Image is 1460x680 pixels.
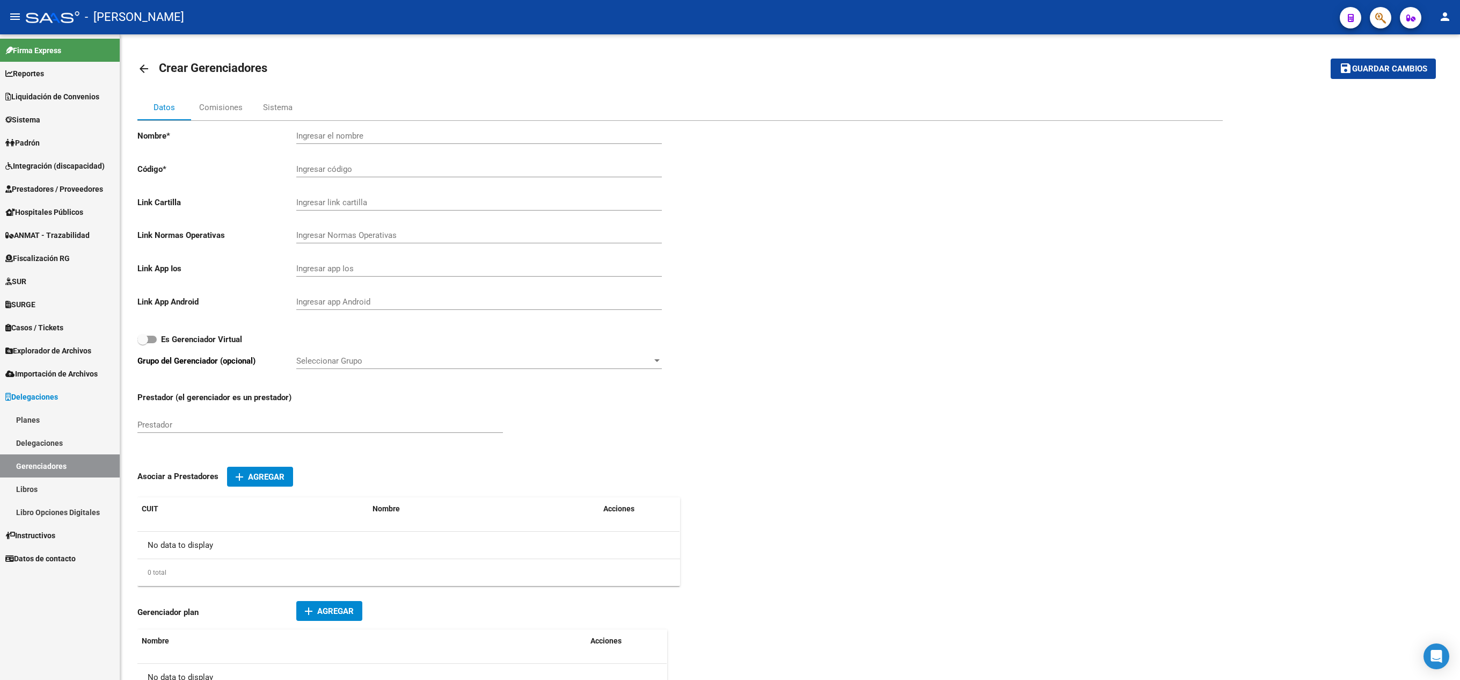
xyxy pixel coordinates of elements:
[85,5,184,29] span: - [PERSON_NAME]
[137,497,368,520] datatable-header-cell: CUIT
[5,206,83,218] span: Hospitales Públicos
[5,368,98,380] span: Importación de Archivos
[137,630,586,653] datatable-header-cell: Nombre
[263,102,293,113] div: Sistema
[227,467,293,487] button: Agregar
[373,504,400,513] span: Nombre
[599,497,680,520] datatable-header-cell: Acciones
[137,559,680,586] div: 0 total
[5,345,91,357] span: Explorador de Archivos
[296,601,362,621] button: Agregar
[5,252,70,264] span: Fiscalización RG
[137,296,296,308] p: Link App Android
[9,10,21,23] mat-icon: menu
[137,197,296,208] p: Link Cartilla
[137,229,296,241] p: Link Normas Operativas
[317,606,354,616] span: Agregar
[5,137,40,149] span: Padrón
[199,102,243,113] div: Comisiones
[5,553,76,565] span: Datos de contacto
[1331,59,1436,78] button: Guardar cambios
[137,163,296,175] p: Código
[137,263,296,274] p: Link App Ios
[5,229,90,241] span: ANMAT - Trazabilidad
[248,472,284,482] span: Agregar
[603,504,634,513] span: Acciones
[154,102,175,113] div: Datos
[590,636,622,645] span: Acciones
[5,299,35,310] span: SURGE
[137,62,150,75] mat-icon: arrow_back
[296,356,652,366] span: Seleccionar Grupo
[1352,64,1427,74] span: Guardar cambios
[302,605,315,618] mat-icon: add
[5,45,61,56] span: Firma Express
[137,392,300,403] p: Prestador (el gerenciador es un prestador)
[159,61,267,75] span: Crear Gerenciadores
[368,497,599,520] datatable-header-cell: Nombre
[5,114,40,126] span: Sistema
[5,68,44,79] span: Reportes
[5,160,105,172] span: Integración (discapacidad)
[142,504,158,513] span: CUIT
[5,183,103,195] span: Prestadores / Proveedores
[233,471,246,483] mat-icon: add
[1423,643,1449,669] div: Open Intercom Messenger
[5,530,55,541] span: Instructivos
[137,606,296,618] p: Gerenciador plan
[5,276,26,287] span: SUR
[5,391,58,403] span: Delegaciones
[586,630,667,653] datatable-header-cell: Acciones
[137,355,296,367] p: Grupo del Gerenciador (opcional)
[1439,10,1451,23] mat-icon: person
[142,636,169,645] span: Nombre
[137,471,218,482] p: Asociar a Prestadores
[137,130,296,142] p: Nombre
[1339,62,1352,75] mat-icon: save
[137,532,680,559] div: No data to display
[5,91,99,103] span: Liquidación de Convenios
[5,322,63,334] span: Casos / Tickets
[161,335,242,344] strong: Es Gerenciador Virtual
